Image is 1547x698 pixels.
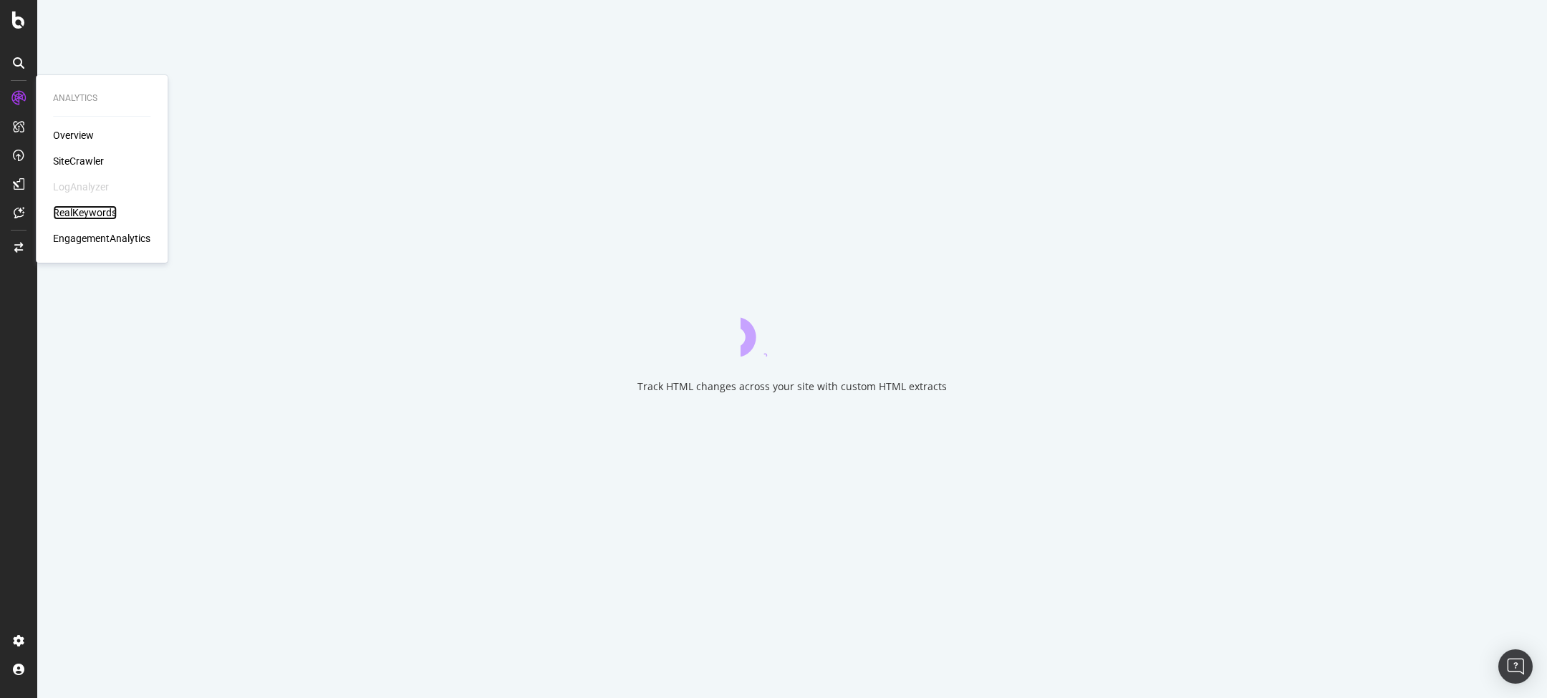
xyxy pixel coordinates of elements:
div: Track HTML changes across your site with custom HTML extracts [637,379,947,394]
div: Open Intercom Messenger [1498,649,1533,684]
a: RealKeywords [53,205,117,220]
a: Overview [53,128,94,142]
a: SiteCrawler [53,154,104,168]
a: EngagementAnalytics [53,231,150,246]
div: animation [741,305,844,357]
div: LogAnalyzer [53,180,109,194]
div: Analytics [53,92,150,105]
